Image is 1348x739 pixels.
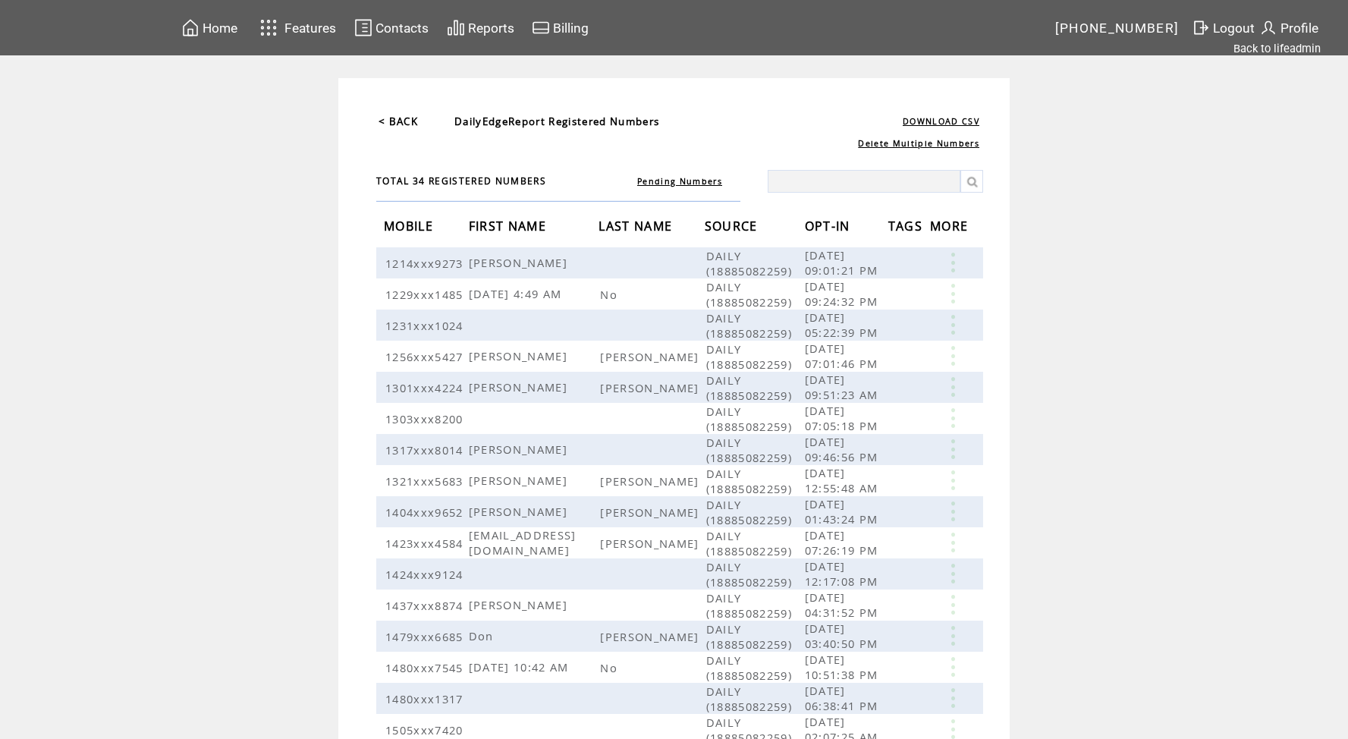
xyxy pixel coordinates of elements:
[705,214,762,242] span: SOURCE
[553,20,589,36] span: Billing
[469,473,571,488] span: [PERSON_NAME]
[805,221,854,230] a: OPT-IN
[454,115,659,128] span: DailyEdgeReport Registered Numbers
[1257,16,1321,39] a: Profile
[468,20,514,36] span: Reports
[385,505,467,520] span: 1404xxx9652
[805,496,882,527] span: [DATE] 01:43:24 PM
[706,621,796,652] span: DAILY (18885082259)
[203,20,237,36] span: Home
[805,465,882,495] span: [DATE] 12:55:48 AM
[1192,18,1210,37] img: exit.svg
[805,278,882,309] span: [DATE] 09:24:32 PM
[706,466,796,496] span: DAILY (18885082259)
[532,18,550,37] img: creidtcard.svg
[385,598,467,613] span: 1437xxx8874
[858,138,979,149] a: Delete Multiple Numbers
[385,473,467,489] span: 1321xxx5683
[181,18,200,37] img: home.svg
[600,473,702,489] span: [PERSON_NAME]
[284,20,336,36] span: Features
[385,567,467,582] span: 1424xxx9124
[469,221,550,230] a: FIRST NAME
[253,13,339,42] a: Features
[600,629,702,644] span: [PERSON_NAME]
[469,659,573,675] span: [DATE] 10:42 AM
[385,318,467,333] span: 1231xxx1024
[805,652,882,682] span: [DATE] 10:51:38 PM
[385,287,467,302] span: 1229xxx1485
[1280,20,1318,36] span: Profile
[469,628,498,643] span: Don
[469,379,571,395] span: [PERSON_NAME]
[805,403,882,433] span: [DATE] 07:05:18 PM
[600,380,702,395] span: [PERSON_NAME]
[600,505,702,520] span: [PERSON_NAME]
[805,590,882,620] span: [DATE] 04:31:52 PM
[706,590,796,621] span: DAILY (18885082259)
[805,558,882,589] span: [DATE] 12:17:08 PM
[705,221,762,230] a: SOURCE
[706,497,796,527] span: DAILY (18885082259)
[379,115,418,128] a: < BACK
[445,16,517,39] a: Reports
[706,528,796,558] span: DAILY (18885082259)
[1189,16,1257,39] a: Logout
[805,214,854,242] span: OPT-IN
[706,559,796,590] span: DAILY (18885082259)
[1233,42,1321,55] a: Back to lifeadmin
[805,341,882,371] span: [DATE] 07:01:46 PM
[1055,20,1180,36] span: [PHONE_NUMBER]
[354,18,372,37] img: contacts.svg
[805,372,882,402] span: [DATE] 09:51:23 AM
[469,442,571,457] span: [PERSON_NAME]
[903,116,979,127] a: DOWNLOAD CSV
[637,176,722,187] a: Pending Numbers
[599,221,676,230] a: LAST NAME
[1213,20,1255,36] span: Logout
[469,348,571,363] span: [PERSON_NAME]
[385,442,467,458] span: 1317xxx8014
[600,287,621,302] span: No
[529,16,591,39] a: Billing
[385,691,467,706] span: 1480xxx1317
[805,310,882,340] span: [DATE] 05:22:39 PM
[805,527,882,558] span: [DATE] 07:26:19 PM
[469,214,550,242] span: FIRST NAME
[179,16,240,39] a: Home
[385,629,467,644] span: 1479xxx6685
[385,349,467,364] span: 1256xxx5427
[888,221,926,230] a: TAGS
[805,621,882,651] span: [DATE] 03:40:50 PM
[805,434,882,464] span: [DATE] 09:46:56 PM
[469,286,566,301] span: [DATE] 4:49 AM
[384,214,437,242] span: MOBILE
[706,310,796,341] span: DAILY (18885082259)
[599,214,676,242] span: LAST NAME
[706,404,796,434] span: DAILY (18885082259)
[888,214,926,242] span: TAGS
[469,597,571,612] span: [PERSON_NAME]
[805,247,882,278] span: [DATE] 09:01:21 PM
[706,279,796,310] span: DAILY (18885082259)
[600,660,621,675] span: No
[385,380,467,395] span: 1301xxx4224
[376,175,546,187] span: TOTAL 34 REGISTERED NUMBERS
[385,722,467,737] span: 1505xxx7420
[384,221,437,230] a: MOBILE
[930,214,972,242] span: MORE
[706,435,796,465] span: DAILY (18885082259)
[469,255,571,270] span: [PERSON_NAME]
[447,18,465,37] img: chart.svg
[706,653,796,683] span: DAILY (18885082259)
[385,411,467,426] span: 1303xxx8200
[375,20,429,36] span: Contacts
[469,504,571,519] span: [PERSON_NAME]
[385,660,467,675] span: 1480xxx7545
[1259,18,1277,37] img: profile.svg
[706,684,796,714] span: DAILY (18885082259)
[256,15,282,40] img: features.svg
[600,536,702,551] span: [PERSON_NAME]
[706,248,796,278] span: DAILY (18885082259)
[385,256,467,271] span: 1214xxx9273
